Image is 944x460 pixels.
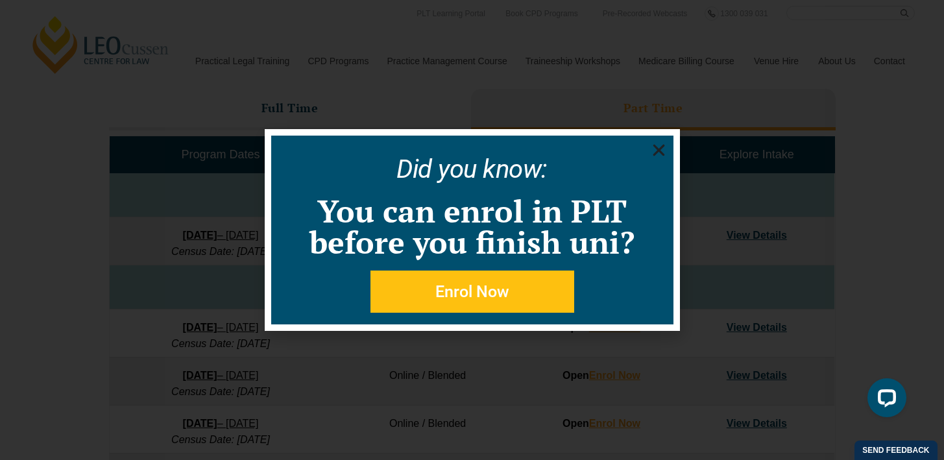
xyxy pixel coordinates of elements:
[651,142,667,158] a: Close
[309,190,635,263] a: You can enrol in PLT before you finish uni?
[857,373,912,428] iframe: LiveChat chat widget
[370,271,574,313] a: Enrol Now
[396,154,548,184] a: Did you know:
[435,284,509,300] span: Enrol Now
